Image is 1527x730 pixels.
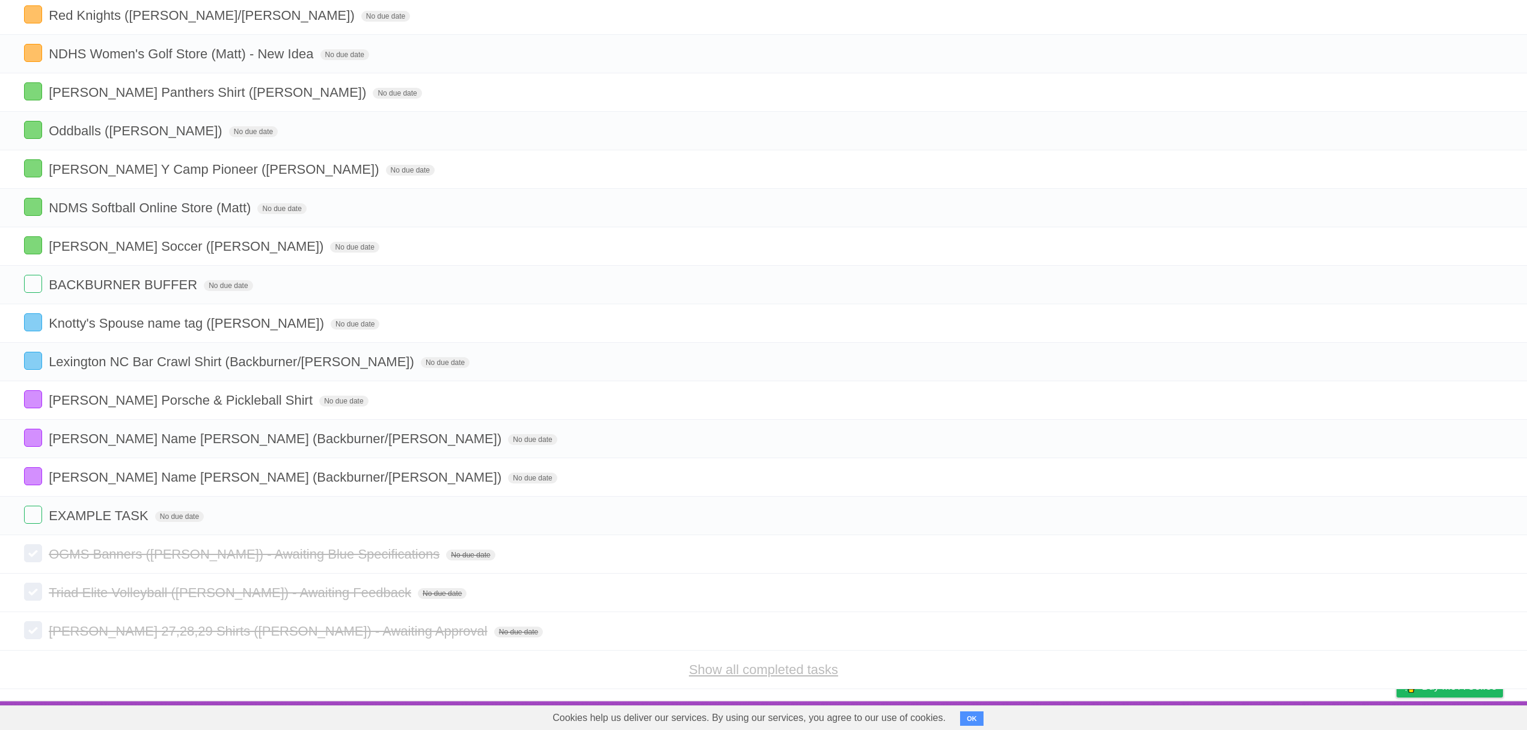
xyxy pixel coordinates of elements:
[49,8,358,23] span: Red Knights ([PERSON_NAME]/[PERSON_NAME])
[49,123,225,138] span: Oddballs ([PERSON_NAME])
[540,706,958,730] span: Cookies help us deliver our services. By using our services, you agree to our use of cookies.
[49,547,442,562] span: OGMS Banners ([PERSON_NAME]) - Awaiting Blue Specifications
[49,431,504,446] span: [PERSON_NAME] Name [PERSON_NAME] (Backburner/[PERSON_NAME])
[49,354,417,369] span: Lexington NC Bar Crawl Shirt (Backburner/[PERSON_NAME])
[494,627,543,637] span: No due date
[508,434,557,445] span: No due date
[49,393,316,408] span: [PERSON_NAME] Porsche & Pickleball Shirt
[49,624,491,639] span: [PERSON_NAME] 27,28,29 Shirts ([PERSON_NAME]) - Awaiting Approval
[1237,704,1262,727] a: About
[49,277,200,292] span: BACKBURNER BUFFER
[49,46,316,61] span: NDHS Women's Golf Store (Matt) - New Idea
[960,711,984,726] button: OK
[24,429,42,447] label: Done
[24,82,42,100] label: Done
[49,470,504,485] span: [PERSON_NAME] Name [PERSON_NAME] (Backburner/[PERSON_NAME])
[204,280,252,291] span: No due date
[421,357,470,368] span: No due date
[373,88,421,99] span: No due date
[24,352,42,370] label: Done
[49,316,327,331] span: Knotty's Spouse name tag ([PERSON_NAME])
[331,319,379,330] span: No due date
[1276,704,1325,727] a: Developers
[155,511,204,522] span: No due date
[320,49,369,60] span: No due date
[508,473,557,483] span: No due date
[24,544,42,562] label: Done
[49,200,254,215] span: NDMS Softball Online Store (Matt)
[49,162,382,177] span: [PERSON_NAME] Y Camp Pioneer ([PERSON_NAME])
[24,44,42,62] label: Done
[24,467,42,485] label: Done
[1427,704,1503,727] a: Suggest a feature
[386,165,435,176] span: No due date
[319,396,368,406] span: No due date
[49,239,326,254] span: [PERSON_NAME] Soccer ([PERSON_NAME])
[1381,704,1412,727] a: Privacy
[24,198,42,216] label: Done
[24,275,42,293] label: Done
[446,550,495,560] span: No due date
[49,585,414,600] span: Triad Elite Volleyball ([PERSON_NAME]) - Awaiting Feedback
[49,508,151,523] span: EXAMPLE TASK
[24,5,42,23] label: Done
[24,236,42,254] label: Done
[361,11,410,22] span: No due date
[689,662,838,677] a: Show all completed tasks
[24,159,42,177] label: Done
[330,242,379,253] span: No due date
[24,506,42,524] label: Done
[24,121,42,139] label: Done
[24,313,42,331] label: Done
[24,583,42,601] label: Done
[49,85,369,100] span: [PERSON_NAME] Panthers Shirt ([PERSON_NAME])
[257,203,306,214] span: No due date
[229,126,278,137] span: No due date
[24,390,42,408] label: Done
[418,588,467,599] span: No due date
[1422,676,1497,697] span: Buy me a coffee
[24,621,42,639] label: Done
[1340,704,1366,727] a: Terms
